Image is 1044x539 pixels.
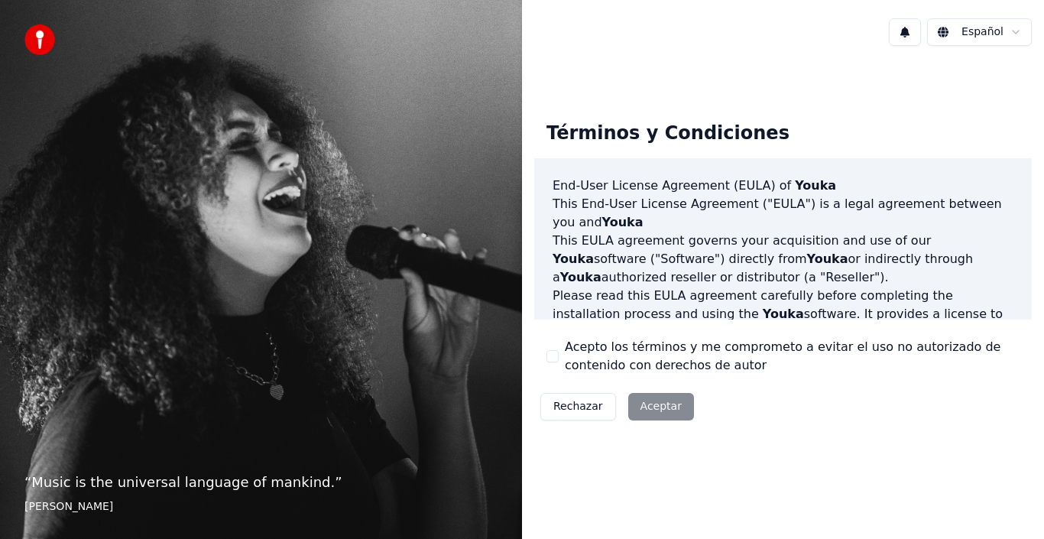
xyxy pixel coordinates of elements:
[540,393,616,420] button: Rechazar
[24,499,498,515] footer: [PERSON_NAME]
[534,109,802,158] div: Términos y Condiciones
[795,178,836,193] span: Youka
[553,232,1013,287] p: This EULA agreement governs your acquisition and use of our software ("Software") directly from o...
[560,270,601,284] span: Youka
[602,215,644,229] span: Youka
[565,338,1020,375] label: Acepto los términos y me comprometo a evitar el uso no autorizado de contenido con derechos de autor
[553,252,594,266] span: Youka
[553,195,1013,232] p: This End-User License Agreement ("EULA") is a legal agreement between you and
[24,24,55,55] img: youka
[553,177,1013,195] h3: End-User License Agreement (EULA) of
[763,307,804,321] span: Youka
[807,252,848,266] span: Youka
[24,472,498,493] p: “ Music is the universal language of mankind. ”
[553,287,1013,360] p: Please read this EULA agreement carefully before completing the installation process and using th...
